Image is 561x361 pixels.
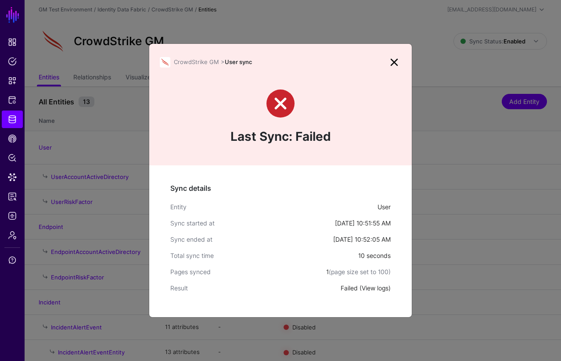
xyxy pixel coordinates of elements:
[378,202,391,211] div: User
[170,202,378,211] div: Entity
[170,251,358,260] div: Total sync time
[335,218,391,228] div: [DATE] 10:51:55 AM
[174,58,225,65] span: CrowdStrike GM >
[160,128,401,146] h4: Last Sync: Failed
[174,59,387,66] h3: User sync
[170,218,335,228] div: Sync started at
[333,235,391,244] div: [DATE] 10:52:05 AM
[170,283,341,293] div: Result
[329,268,391,275] span: (page size set to 100)
[326,267,391,276] div: 1
[160,57,170,68] img: svg+xml;base64,PHN2ZyB3aWR0aD0iNjQiIGhlaWdodD0iNjQiIHZpZXdCb3g9IjAgMCA2NCA2NCIgZmlsbD0ibm9uZSIgeG...
[358,251,391,260] div: 10 seconds
[362,284,388,292] a: View logs
[341,283,391,293] div: Failed ( )
[170,183,391,193] h5: Sync details
[170,267,326,276] div: Pages synced
[170,235,333,244] div: Sync ended at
